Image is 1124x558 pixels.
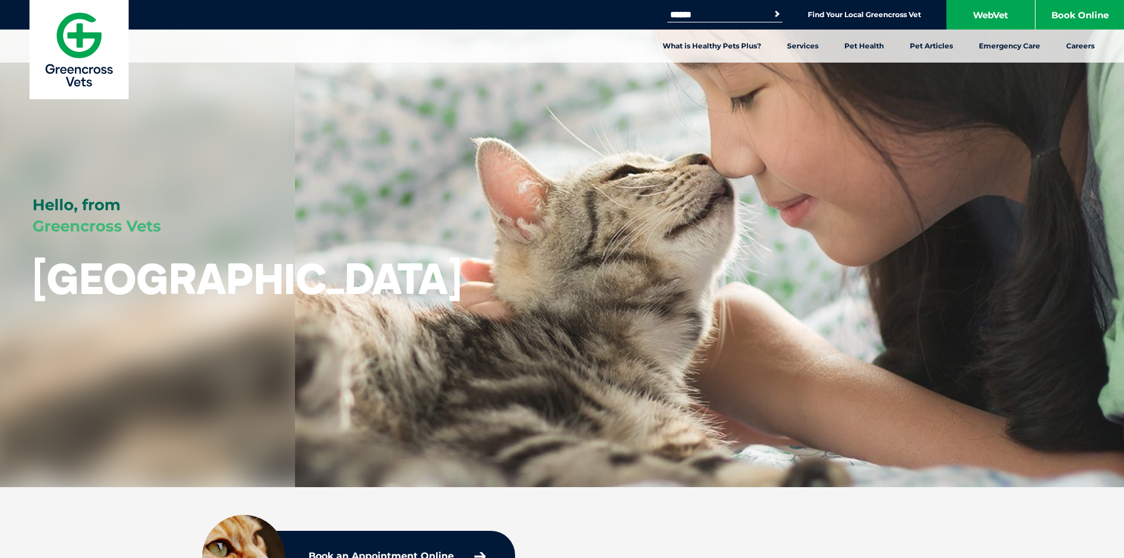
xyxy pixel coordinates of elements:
[32,217,161,236] span: Greencross Vets
[897,30,966,63] a: Pet Articles
[32,195,120,214] span: Hello, from
[808,10,921,19] a: Find Your Local Greencross Vet
[831,30,897,63] a: Pet Health
[771,8,783,20] button: Search
[650,30,774,63] a: What is Healthy Pets Plus?
[32,255,462,302] h1: [GEOGRAPHIC_DATA]
[966,30,1053,63] a: Emergency Care
[1053,30,1107,63] a: Careers
[774,30,831,63] a: Services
